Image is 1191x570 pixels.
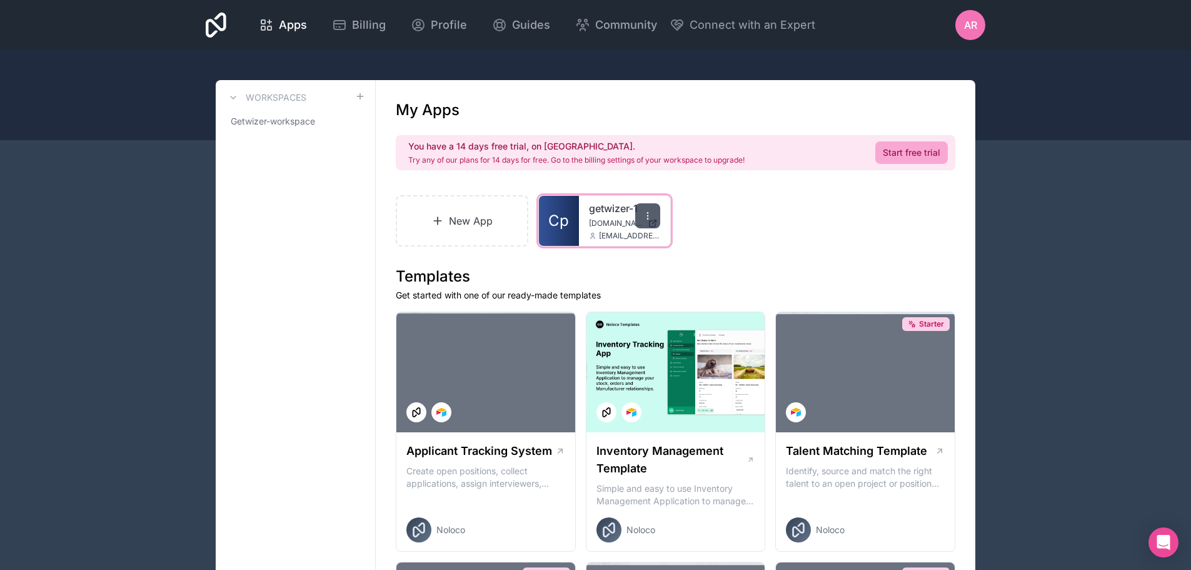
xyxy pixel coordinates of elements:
[626,407,636,417] img: Airtable Logo
[626,524,655,536] span: Noloco
[589,201,660,216] a: getwizer-1
[512,16,550,34] span: Guides
[596,482,755,507] p: Simple and easy to use Inventory Management Application to manage your stock, orders and Manufact...
[565,11,667,39] a: Community
[396,289,955,302] p: Get started with one of our ready-made templates
[791,407,801,417] img: Airtable Logo
[396,100,460,120] h1: My Apps
[919,319,944,329] span: Starter
[226,90,306,105] a: Workspaces
[539,196,579,246] a: Cp
[406,442,552,460] h1: Applicant Tracking System
[406,465,565,490] p: Create open positions, collect applications, assign interviewers, centralise candidate feedback a...
[786,442,927,460] h1: Talent Matching Template
[231,115,315,128] span: Getwizer-workspace
[589,218,643,228] span: [DOMAIN_NAME]
[408,155,745,165] p: Try any of our plans for 14 days for free. Go to the billing settings of your workspace to upgrade!
[249,11,317,39] a: Apps
[396,195,528,247] a: New App
[226,110,365,133] a: Getwizer-workspace
[246,91,306,104] h3: Workspaces
[670,16,815,34] button: Connect with an Expert
[322,11,396,39] a: Billing
[595,16,657,34] span: Community
[396,267,955,287] h1: Templates
[816,524,845,536] span: Noloco
[1148,527,1178,557] div: Open Intercom Messenger
[436,407,446,417] img: Airtable Logo
[548,211,569,231] span: Cp
[401,11,477,39] a: Profile
[436,524,465,536] span: Noloco
[279,16,307,34] span: Apps
[352,16,386,34] span: Billing
[482,11,560,39] a: Guides
[408,140,745,153] h2: You have a 14 days free trial, on [GEOGRAPHIC_DATA].
[786,465,945,490] p: Identify, source and match the right talent to an open project or position with our Talent Matchi...
[599,231,660,241] span: [EMAIL_ADDRESS][DOMAIN_NAME]
[875,141,948,164] a: Start free trial
[589,218,660,228] a: [DOMAIN_NAME]
[690,16,815,34] span: Connect with an Expert
[431,16,467,34] span: Profile
[964,18,977,33] span: AR
[596,442,746,477] h1: Inventory Management Template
